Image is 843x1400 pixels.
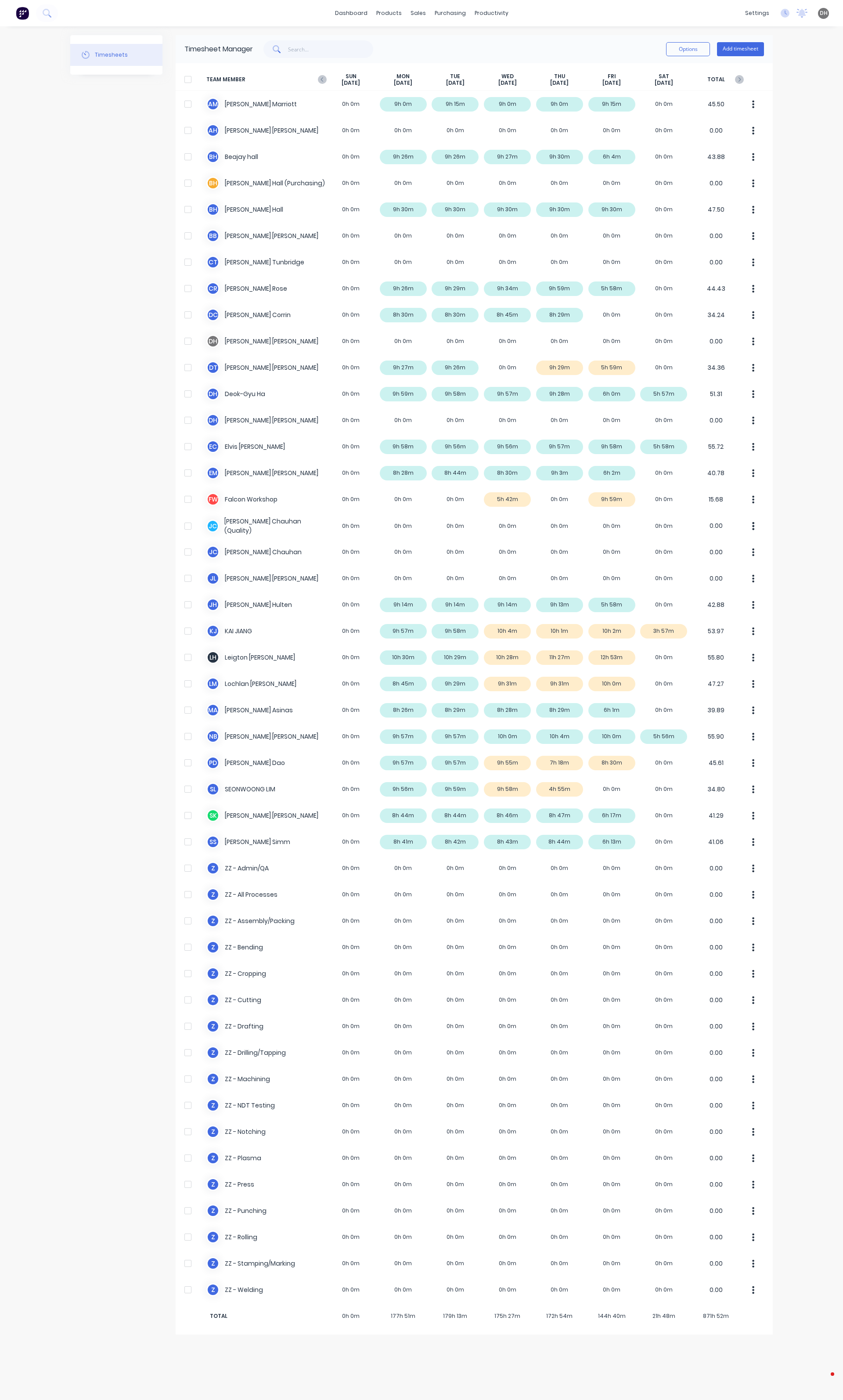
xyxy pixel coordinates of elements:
[741,7,774,20] div: settings
[638,1312,690,1320] span: 21h 48m
[396,73,410,80] span: MON
[533,1312,586,1320] span: 172h 54m
[690,1312,742,1320] span: 871h 52m
[813,1370,834,1391] iframe: Intercom live chat
[690,73,742,87] span: TOTAL
[430,7,470,20] div: purchasing
[450,73,460,80] span: TUE
[717,42,764,56] button: Add timesheet
[206,73,325,87] span: TEAM MEMBER
[501,73,514,80] span: WED
[70,44,162,66] button: Timesheets
[95,51,128,59] div: Timesheets
[325,1312,377,1320] span: 0h 0m
[481,1312,533,1320] span: 175h 27m
[602,79,621,87] span: [DATE]
[331,7,372,20] a: dashboard
[470,7,513,20] div: productivity
[342,79,360,87] span: [DATE]
[377,1312,429,1320] span: 177h 51m
[429,1312,482,1320] span: 179h 13m
[288,40,374,58] input: Search...
[586,1312,638,1320] span: 144h 40m
[446,79,465,87] span: [DATE]
[394,79,412,87] span: [DATE]
[659,73,669,80] span: SAT
[346,73,357,80] span: SUN
[406,7,430,20] div: sales
[184,44,253,54] div: Timesheet Manager
[655,79,673,87] span: [DATE]
[498,79,517,87] span: [DATE]
[206,1312,325,1320] span: TOTAL
[372,7,406,20] div: products
[554,73,565,80] span: THU
[16,7,29,20] img: Factory
[550,79,569,87] span: [DATE]
[820,9,828,17] span: DH
[666,42,710,56] button: Options
[608,73,616,80] span: FRI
